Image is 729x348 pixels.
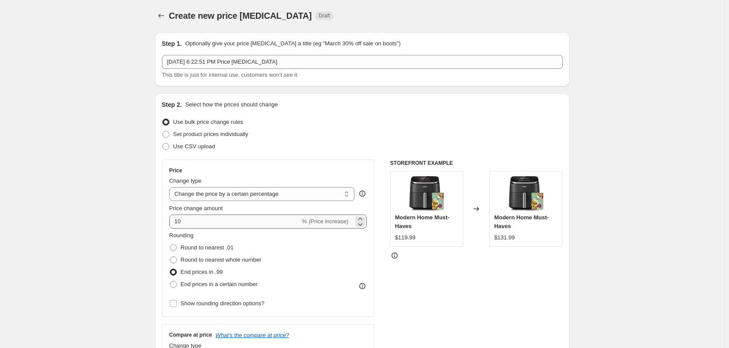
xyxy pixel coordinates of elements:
span: Round to nearest .01 [181,244,234,251]
span: Use CSV upload [173,143,215,150]
button: What's the compare at price? [216,332,289,338]
input: -15 [169,215,300,229]
span: This title is just for internal use, customers won't see it [162,72,297,78]
button: Price change jobs [155,10,167,22]
span: Draft [319,12,330,19]
p: Optionally give your price [MEDICAL_DATA] a title (eg "March 30% off sale on boots") [185,39,400,48]
span: % (Price increase) [302,218,348,225]
span: Modern Home Must-Haves [395,214,450,229]
img: 81lTKYX5LNL_80x.jpg [409,176,444,211]
input: 30% off holiday sale [162,55,563,69]
h2: Step 2. [162,100,182,109]
span: Create new price [MEDICAL_DATA] [169,11,312,20]
span: End prices in a certain number [181,281,258,287]
span: Round to nearest whole number [181,256,261,263]
h3: Compare at price [169,331,212,338]
div: $131.99 [494,233,515,242]
span: Show rounding direction options? [181,300,265,307]
img: 81lTKYX5LNL_80x.jpg [509,176,543,211]
span: Price change amount [169,205,223,212]
span: Rounding [169,232,194,239]
div: $119.99 [395,233,416,242]
span: End prices in .99 [181,269,223,275]
span: Use bulk price change rules [173,119,243,125]
h2: Step 1. [162,39,182,48]
span: Modern Home Must-Haves [494,214,549,229]
span: Change type [169,177,202,184]
h3: Price [169,167,182,174]
div: help [358,189,367,198]
p: Select how the prices should change [185,100,278,109]
span: Set product prices individually [173,131,248,137]
h6: STOREFRONT EXAMPLE [390,160,563,167]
